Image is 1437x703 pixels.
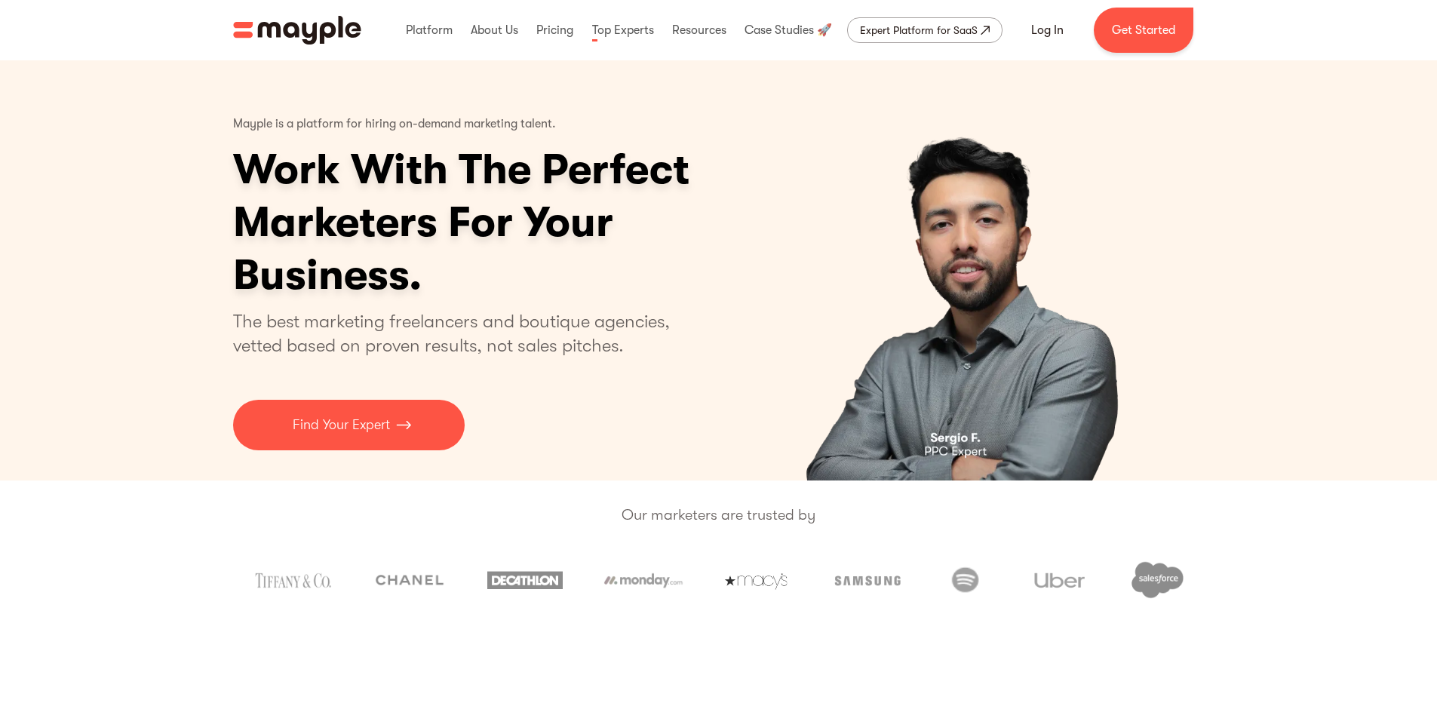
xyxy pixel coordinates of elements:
p: Mayple is a platform for hiring on-demand marketing talent. [233,106,556,143]
a: Get Started [1094,8,1193,53]
div: 1 of 4 [733,60,1205,480]
p: Find Your Expert [293,415,390,435]
a: home [233,16,361,45]
p: The best marketing freelancers and boutique agencies, vetted based on proven results, not sales p... [233,309,688,358]
a: Log In [1013,12,1082,48]
a: Find Your Expert [233,400,465,450]
div: carousel [733,60,1205,480]
div: Resources [668,6,730,54]
div: Pricing [533,6,577,54]
div: Top Experts [588,6,658,54]
img: Mayple logo [233,16,361,45]
a: Expert Platform for SaaS [847,17,1003,43]
div: Expert Platform for SaaS [860,21,978,39]
div: About Us [467,6,522,54]
div: Platform [402,6,456,54]
h1: Work With The Perfect Marketers For Your Business. [233,143,806,302]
